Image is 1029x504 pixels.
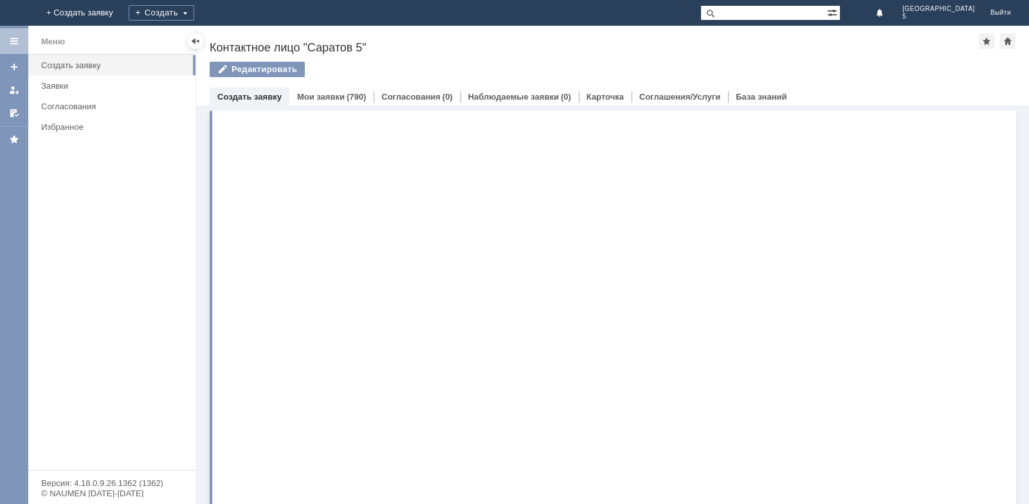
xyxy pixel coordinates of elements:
[41,60,188,70] div: Создать заявку
[902,13,975,21] span: 5
[4,80,24,100] a: Мои заявки
[381,92,441,102] a: Согласования
[736,92,787,102] a: База знаний
[188,33,203,49] div: Скрыть меню
[561,92,571,102] div: (0)
[41,81,188,91] div: Заявки
[36,96,193,116] a: Согласования
[41,34,65,50] div: Меню
[587,92,624,102] a: Карточка
[4,103,24,123] a: Мои согласования
[36,76,193,96] a: Заявки
[210,41,979,54] div: Контактное лицо "Саратов 5"
[827,6,840,18] span: Расширенный поиск
[297,92,345,102] a: Мои заявки
[1000,33,1015,49] div: Сделать домашней страницей
[41,489,183,498] div: © NAUMEN [DATE]-[DATE]
[468,92,559,102] a: Наблюдаемые заявки
[129,5,194,21] div: Создать
[4,57,24,77] a: Создать заявку
[442,92,453,102] div: (0)
[639,92,720,102] a: Соглашения/Услуги
[36,55,193,75] a: Создать заявку
[347,92,366,102] div: (790)
[979,33,994,49] div: Добавить в избранное
[902,5,975,13] span: [GEOGRAPHIC_DATA]
[217,92,282,102] a: Создать заявку
[41,479,183,487] div: Версия: 4.18.0.9.26.1362 (1362)
[41,122,174,132] div: Избранное
[41,102,188,111] div: Согласования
